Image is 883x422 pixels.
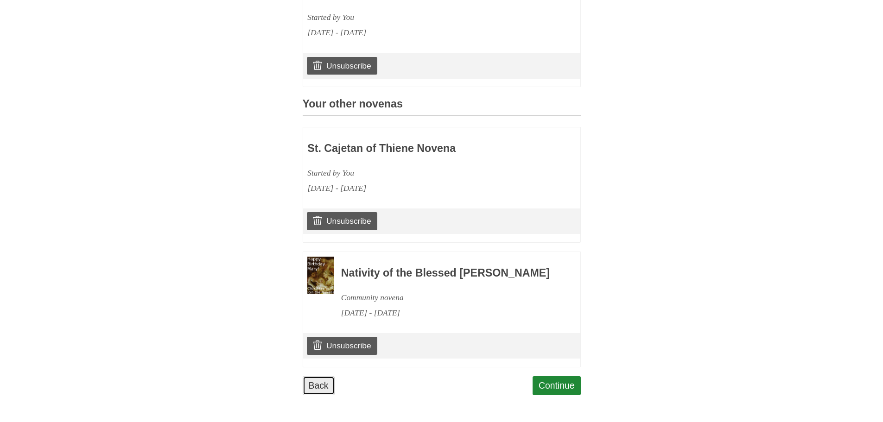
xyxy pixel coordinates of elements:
[533,376,581,395] a: Continue
[341,305,555,321] div: [DATE] - [DATE]
[303,376,335,395] a: Back
[307,10,521,25] div: Started by You
[307,181,521,196] div: [DATE] - [DATE]
[341,290,555,305] div: Community novena
[303,98,581,116] h3: Your other novenas
[307,165,521,181] div: Started by You
[341,267,555,279] h3: Nativity of the Blessed [PERSON_NAME]
[307,212,377,230] a: Unsubscribe
[307,143,521,155] h3: St. Cajetan of Thiene Novena
[307,25,521,40] div: [DATE] - [DATE]
[307,57,377,75] a: Unsubscribe
[307,337,377,354] a: Unsubscribe
[307,257,334,295] img: Novena image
